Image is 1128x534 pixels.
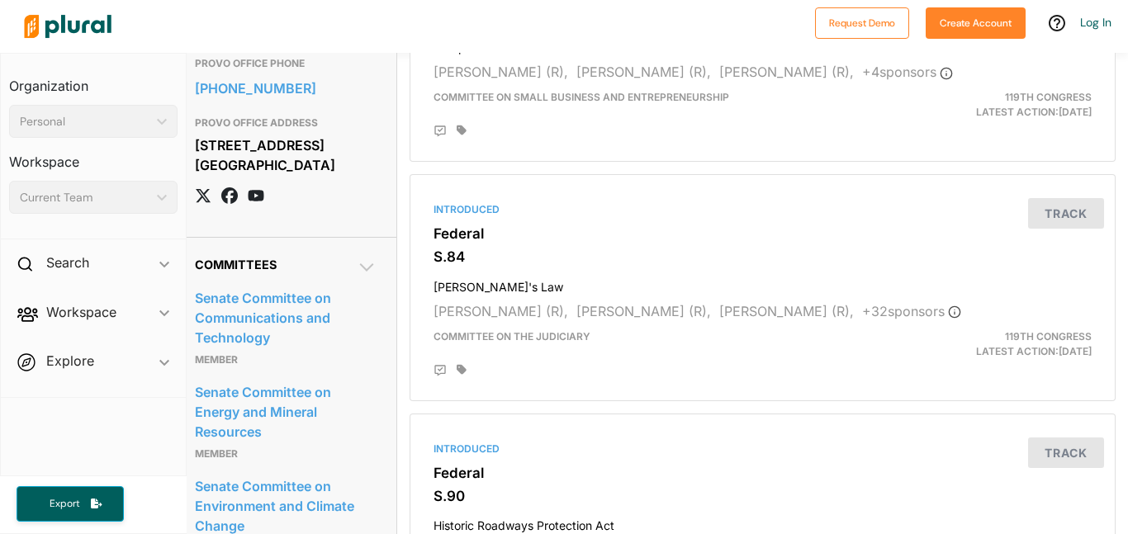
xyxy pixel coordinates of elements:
[926,13,1026,31] a: Create Account
[926,7,1026,39] button: Create Account
[434,91,729,103] span: Committee on Small Business and Entrepreneurship
[1028,437,1104,468] button: Track
[195,444,377,464] p: Member
[9,62,178,98] h3: Organization
[434,202,1092,217] div: Introduced
[195,350,377,370] p: Member
[719,64,854,80] span: [PERSON_NAME] (R),
[1005,330,1092,343] span: 119th Congress
[434,511,1092,533] h4: Historic Roadways Protection Act
[9,138,178,174] h3: Workspace
[20,113,150,130] div: Personal
[815,13,909,31] a: Request Demo
[576,303,711,319] span: [PERSON_NAME] (R),
[434,272,1092,295] h4: [PERSON_NAME]'s Law
[815,7,909,39] button: Request Demo
[195,133,377,177] div: [STREET_ADDRESS] [GEOGRAPHIC_DATA]
[434,225,1092,242] h3: Federal
[195,76,377,101] a: [PHONE_NUMBER]
[876,90,1104,120] div: Latest Action: [DATE]
[434,303,568,319] span: [PERSON_NAME] (R),
[876,329,1104,359] div: Latest Action: [DATE]
[434,442,1092,456] div: Introduced
[434,488,1092,504] h3: S.90
[434,125,447,138] div: Add Position Statement
[195,113,377,133] h3: PROVO OFFICE ADDRESS
[46,253,89,272] h2: Search
[195,380,377,444] a: Senate Committee on Energy and Mineral Resources
[38,497,91,511] span: Export
[862,303,961,319] span: + 32 sponsor s
[195,54,377,73] h3: PROVO OFFICE PHONE
[457,364,467,376] div: Add tags
[434,330,590,343] span: Committee on the Judiciary
[17,486,124,522] button: Export
[434,248,1092,265] h3: S.84
[195,258,277,272] span: Committees
[1080,15,1111,30] a: Log In
[434,465,1092,481] h3: Federal
[1005,91,1092,103] span: 119th Congress
[862,64,953,80] span: + 4 sponsor s
[434,364,447,377] div: Add Position Statement
[457,125,467,136] div: Add tags
[434,64,568,80] span: [PERSON_NAME] (R),
[719,303,854,319] span: [PERSON_NAME] (R),
[20,189,150,206] div: Current Team
[576,64,711,80] span: [PERSON_NAME] (R),
[195,286,377,350] a: Senate Committee on Communications and Technology
[1028,198,1104,229] button: Track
